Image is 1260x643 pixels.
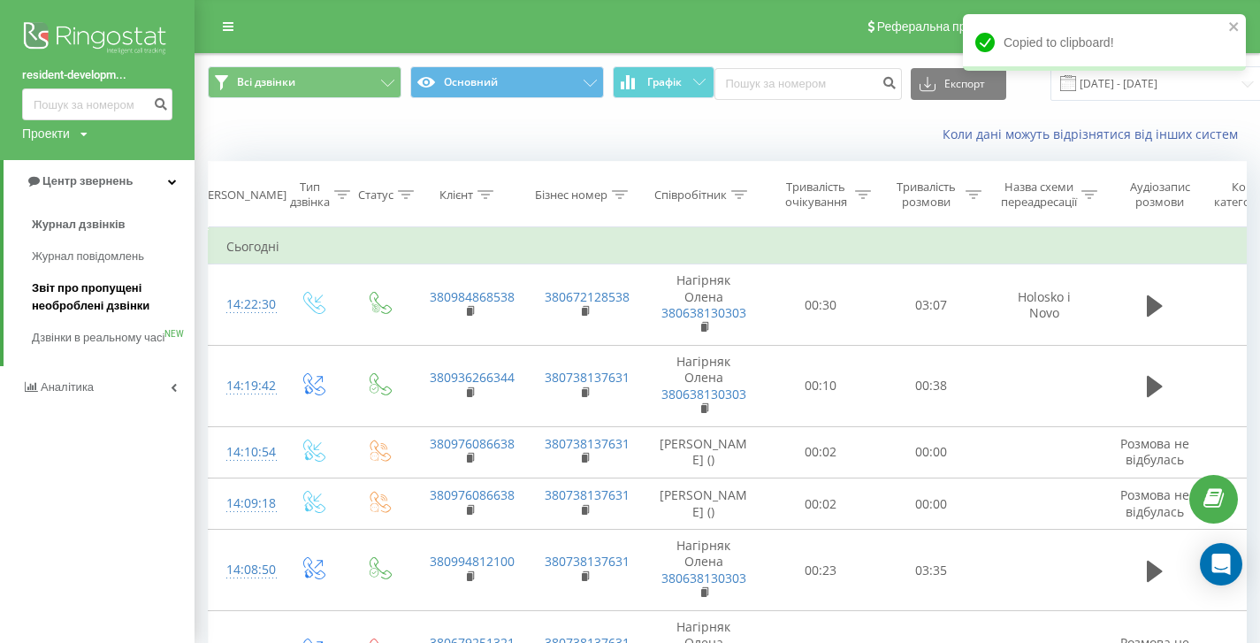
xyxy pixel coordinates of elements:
div: Copied to clipboard! [963,14,1246,71]
span: Журнал дзвінків [32,216,126,233]
td: 00:38 [876,346,987,427]
a: 380984868538 [430,288,515,305]
td: 00:30 [766,264,876,346]
td: [PERSON_NAME] () [642,478,766,530]
td: Нагірняк Олена [642,264,766,346]
span: Реферальна програма [877,19,1007,34]
a: Журнал повідомлень [32,241,195,272]
td: 00:23 [766,530,876,611]
span: Журнал повідомлень [32,248,144,265]
span: Розмова не відбулась [1120,435,1189,468]
td: 00:00 [876,478,987,530]
td: Нагірняк Олена [642,346,766,427]
button: Всі дзвінки [208,66,401,98]
div: Open Intercom Messenger [1200,543,1242,586]
span: Звіт про пропущені необроблені дзвінки [32,279,186,315]
a: Звіт про пропущені необроблені дзвінки [32,272,195,322]
div: 14:09:18 [226,486,262,521]
a: 380638130303 [661,570,746,586]
div: 14:22:30 [226,287,262,322]
div: Аудіозапис розмови [1117,180,1203,210]
td: [PERSON_NAME] () [642,426,766,478]
div: Тривалість очікування [781,180,851,210]
a: Журнал дзвінків [32,209,195,241]
td: 00:10 [766,346,876,427]
a: 380738137631 [545,486,630,503]
div: Статус [358,188,393,203]
div: Проекти [22,125,70,142]
td: 03:35 [876,530,987,611]
span: Графік [647,76,682,88]
a: Центр звернень [4,160,195,203]
div: Тип дзвінка [290,180,330,210]
td: Holosko i Novo [987,264,1102,346]
a: 380738137631 [545,369,630,386]
span: Дзвінки в реальному часі [32,329,164,347]
div: [PERSON_NAME] [197,188,286,203]
a: 380738137631 [545,553,630,570]
td: Нагірняк Олена [642,530,766,611]
div: 14:10:54 [226,435,262,470]
div: Співробітник [654,188,727,203]
button: Основний [410,66,604,98]
a: 380976086638 [430,435,515,452]
a: Дзвінки в реальному часіNEW [32,322,195,354]
span: Всі дзвінки [237,75,295,89]
a: 380994812100 [430,553,515,570]
td: 00:00 [876,426,987,478]
td: 00:02 [766,426,876,478]
td: 03:07 [876,264,987,346]
td: 00:02 [766,478,876,530]
div: Тривалість розмови [891,180,961,210]
div: Бізнес номер [535,188,607,203]
div: Назва схеми переадресації [1001,180,1077,210]
a: 380738137631 [545,435,630,452]
a: 380936266344 [430,369,515,386]
button: close [1228,19,1241,36]
span: Аналiтика [41,380,94,394]
a: 380672128538 [545,288,630,305]
img: Ringostat logo [22,18,172,62]
a: 380638130303 [661,304,746,321]
a: 380976086638 [430,486,515,503]
div: Клієнт [439,188,473,203]
a: Коли дані можуть відрізнятися вiд інших систем [943,126,1247,142]
a: 380638130303 [661,386,746,402]
div: 14:08:50 [226,553,262,587]
input: Пошук за номером [22,88,172,120]
span: Розмова не відбулась [1120,486,1189,519]
span: Центр звернень [42,174,133,188]
input: Пошук за номером [714,68,902,100]
div: 14:19:42 [226,369,262,403]
button: Графік [613,66,714,98]
button: Експорт [911,68,1006,100]
a: resident-developm... [22,66,172,84]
